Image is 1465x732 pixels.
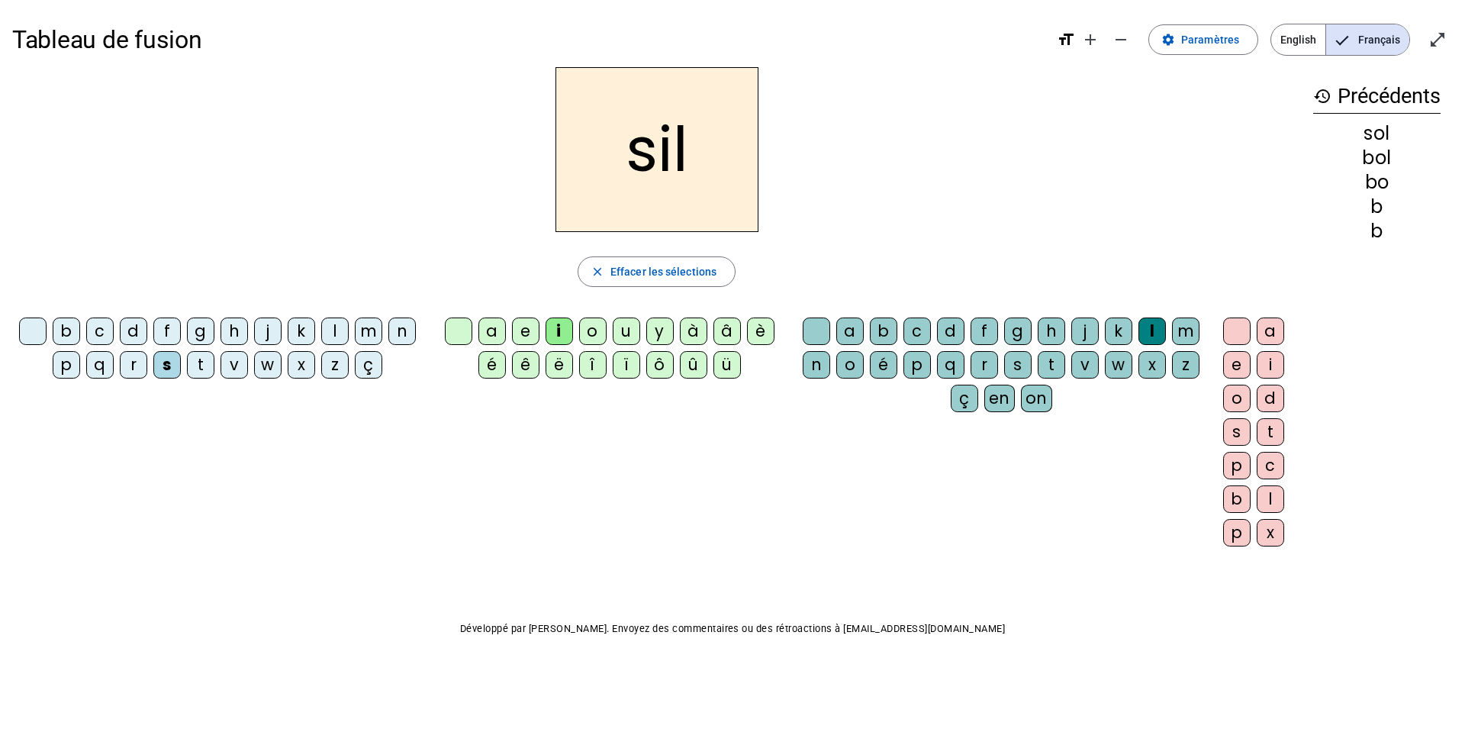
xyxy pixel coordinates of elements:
[1257,318,1284,345] div: a
[1223,418,1251,446] div: s
[646,318,674,345] div: y
[1021,385,1052,412] div: on
[1106,24,1136,55] button: Diminuer la taille de la police
[1112,31,1130,49] mat-icon: remove
[1004,318,1032,345] div: g
[1148,24,1258,55] button: Paramètres
[1161,33,1175,47] mat-icon: settings
[1428,31,1447,49] mat-icon: open_in_full
[1105,318,1132,345] div: k
[355,318,382,345] div: m
[971,318,998,345] div: f
[836,351,864,379] div: o
[1257,351,1284,379] div: i
[86,318,114,345] div: c
[984,385,1015,412] div: en
[591,265,604,279] mat-icon: close
[903,318,931,345] div: c
[937,351,964,379] div: q
[12,15,1045,64] h1: Tableau de fusion
[1071,351,1099,379] div: v
[1257,418,1284,446] div: t
[1326,24,1409,55] span: Français
[870,318,897,345] div: b
[1138,318,1166,345] div: l
[1313,87,1331,105] mat-icon: history
[680,351,707,379] div: û
[321,318,349,345] div: l
[680,318,707,345] div: à
[120,351,147,379] div: r
[221,351,248,379] div: v
[153,318,181,345] div: f
[579,318,607,345] div: o
[321,351,349,379] div: z
[221,318,248,345] div: h
[1172,351,1199,379] div: z
[951,385,978,412] div: ç
[836,318,864,345] div: a
[1313,149,1441,167] div: bol
[555,67,758,232] h2: sil
[971,351,998,379] div: r
[12,620,1453,638] p: Développé par [PERSON_NAME]. Envoyez des commentaires ou des rétroactions à [EMAIL_ADDRESS][DOMAI...
[1038,318,1065,345] div: h
[1071,318,1099,345] div: j
[613,351,640,379] div: ï
[1313,79,1441,114] h3: Précédents
[1181,31,1239,49] span: Paramètres
[187,318,214,345] div: g
[288,351,315,379] div: x
[1038,351,1065,379] div: t
[53,318,80,345] div: b
[1313,173,1441,192] div: bo
[1271,24,1325,55] span: English
[254,351,282,379] div: w
[578,256,736,287] button: Effacer les sélections
[1075,24,1106,55] button: Augmenter la taille de la police
[546,351,573,379] div: ë
[713,318,741,345] div: â
[1138,351,1166,379] div: x
[1270,24,1410,56] mat-button-toggle-group: Language selection
[86,351,114,379] div: q
[1257,452,1284,479] div: c
[1313,198,1441,216] div: b
[1422,24,1453,55] button: Entrer en plein écran
[1223,485,1251,513] div: b
[478,351,506,379] div: é
[1223,351,1251,379] div: e
[1081,31,1100,49] mat-icon: add
[579,351,607,379] div: î
[613,318,640,345] div: u
[388,318,416,345] div: n
[1313,222,1441,240] div: b
[546,318,573,345] div: i
[355,351,382,379] div: ç
[1004,351,1032,379] div: s
[1313,124,1441,143] div: sol
[937,318,964,345] div: d
[1172,318,1199,345] div: m
[1223,452,1251,479] div: p
[512,351,539,379] div: ê
[1223,519,1251,547] div: p
[1105,351,1132,379] div: w
[610,263,716,281] span: Effacer les sélections
[1223,385,1251,412] div: o
[870,351,897,379] div: é
[478,318,506,345] div: a
[1257,519,1284,547] div: x
[254,318,282,345] div: j
[646,351,674,379] div: ô
[187,351,214,379] div: t
[512,318,539,345] div: e
[120,318,147,345] div: d
[1257,385,1284,412] div: d
[713,351,741,379] div: ü
[53,351,80,379] div: p
[1257,485,1284,513] div: l
[803,351,830,379] div: n
[288,318,315,345] div: k
[1057,31,1075,49] mat-icon: format_size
